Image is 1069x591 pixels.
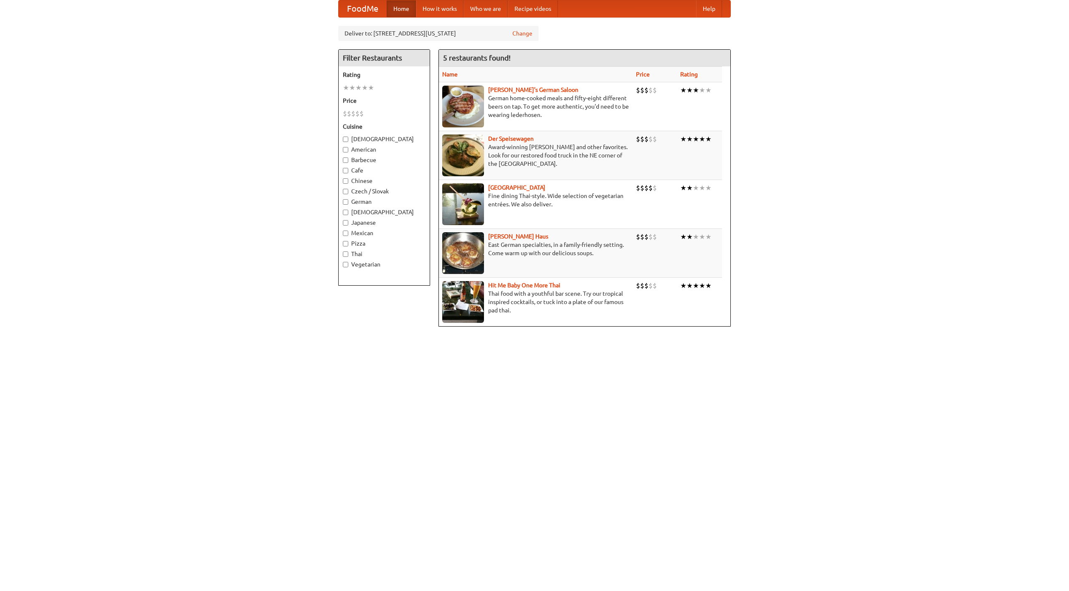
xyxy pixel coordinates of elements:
a: Rating [680,71,698,78]
li: ★ [686,134,693,144]
li: ★ [362,83,368,92]
input: Vegetarian [343,262,348,267]
li: ★ [699,134,705,144]
li: ★ [686,281,693,290]
img: speisewagen.jpg [442,134,484,176]
a: [PERSON_NAME] Haus [488,233,548,240]
input: Chinese [343,178,348,184]
li: ★ [680,86,686,95]
li: ★ [705,134,712,144]
input: Thai [343,251,348,257]
li: $ [640,281,644,290]
li: ★ [693,134,699,144]
li: $ [644,86,648,95]
label: Pizza [343,239,426,248]
li: ★ [693,86,699,95]
p: Award-winning [PERSON_NAME] and other favorites. Look for our restored food truck in the NE corne... [442,143,629,168]
li: $ [648,183,653,193]
img: satay.jpg [442,183,484,225]
p: Fine dining Thai-style. Wide selection of vegetarian entrées. We also deliver. [442,192,629,208]
li: $ [636,134,640,144]
li: $ [653,134,657,144]
li: $ [640,232,644,241]
input: Barbecue [343,157,348,163]
label: Mexican [343,229,426,237]
img: kohlhaus.jpg [442,232,484,274]
a: Recipe videos [508,0,558,17]
a: [PERSON_NAME]'s German Saloon [488,86,578,93]
h4: Filter Restaurants [339,50,430,66]
li: $ [355,109,360,118]
a: Der Speisewagen [488,135,534,142]
li: ★ [686,183,693,193]
label: [DEMOGRAPHIC_DATA] [343,208,426,216]
label: Cafe [343,166,426,175]
li: $ [644,183,648,193]
a: Price [636,71,650,78]
label: Thai [343,250,426,258]
li: ★ [349,83,355,92]
a: [GEOGRAPHIC_DATA] [488,184,545,191]
div: Deliver to: [STREET_ADDRESS][US_STATE] [338,26,539,41]
label: Vegetarian [343,260,426,269]
a: Help [696,0,722,17]
li: ★ [705,232,712,241]
li: ★ [680,281,686,290]
li: $ [653,183,657,193]
li: ★ [680,134,686,144]
img: esthers.jpg [442,86,484,127]
li: ★ [705,183,712,193]
a: How it works [416,0,464,17]
li: $ [351,109,355,118]
li: $ [648,134,653,144]
li: ★ [686,232,693,241]
a: Hit Me Baby One More Thai [488,282,560,289]
li: ★ [705,86,712,95]
li: $ [648,232,653,241]
li: $ [644,232,648,241]
a: Home [387,0,416,17]
li: $ [640,86,644,95]
label: Czech / Slovak [343,187,426,195]
li: $ [653,86,657,95]
li: $ [640,183,644,193]
li: $ [636,232,640,241]
a: FoodMe [339,0,387,17]
input: American [343,147,348,152]
li: $ [636,86,640,95]
a: Who we are [464,0,508,17]
li: $ [347,109,351,118]
input: Pizza [343,241,348,246]
li: ★ [680,232,686,241]
label: Barbecue [343,156,426,164]
li: $ [636,183,640,193]
li: ★ [699,86,705,95]
li: $ [644,281,648,290]
p: German home-cooked meals and fifty-eight different beers on tap. To get more authentic, you'd nee... [442,94,629,119]
li: $ [636,281,640,290]
p: Thai food with a youthful bar scene. Try our tropical inspired cocktails, or tuck into a plate of... [442,289,629,315]
input: Cafe [343,168,348,173]
li: ★ [693,232,699,241]
a: Change [512,29,532,38]
li: ★ [680,183,686,193]
input: Japanese [343,220,348,226]
li: ★ [693,183,699,193]
li: ★ [699,281,705,290]
input: Mexican [343,231,348,236]
h5: Rating [343,71,426,79]
a: Name [442,71,458,78]
li: $ [653,281,657,290]
label: Chinese [343,177,426,185]
li: ★ [368,83,374,92]
img: babythai.jpg [442,281,484,323]
li: ★ [705,281,712,290]
li: $ [644,134,648,144]
li: $ [648,281,653,290]
label: Japanese [343,218,426,227]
